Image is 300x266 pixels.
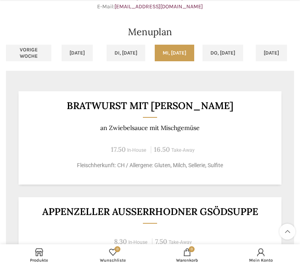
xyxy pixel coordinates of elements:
[150,246,224,264] a: 0 Warenkorb
[6,45,51,61] a: Vorige Woche
[155,237,167,246] span: 7.50
[114,3,203,10] a: [EMAIL_ADDRESS][DOMAIN_NAME]
[114,237,127,246] span: 8.30
[6,27,294,37] h2: Menuplan
[128,240,148,245] span: In-House
[111,145,126,154] span: 17.50
[256,45,287,61] a: [DATE]
[114,246,120,252] span: 0
[28,207,272,217] h3: Appenzeller Ausserrhodner Gsödsuppe
[189,246,195,252] span: 0
[76,246,150,264] a: 0 Wunschliste
[224,246,298,264] a: Mein Konto
[6,258,72,263] span: Produkte
[171,147,195,153] span: Take-Away
[2,246,76,264] a: Produkte
[28,124,272,132] p: an Zwiebelsauce mit Mischgemüse
[202,45,243,61] a: Do, [DATE]
[80,258,146,263] span: Wunschliste
[107,45,145,61] a: Di, [DATE]
[28,101,272,111] h3: Bratwurst mit [PERSON_NAME]
[150,246,224,264] div: My cart
[154,145,170,154] span: 16.50
[62,45,93,61] a: [DATE]
[169,240,192,245] span: Take-Away
[76,246,150,264] div: Meine Wunschliste
[279,224,295,240] a: Scroll to top button
[155,45,194,61] a: Mi, [DATE]
[28,161,272,170] p: Fleischherkunft: CH / Allergene: Gluten, Milch, Sellerie, Sulfite
[228,258,294,263] span: Mein Konto
[154,258,220,263] span: Warenkorb
[127,147,146,153] span: In-House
